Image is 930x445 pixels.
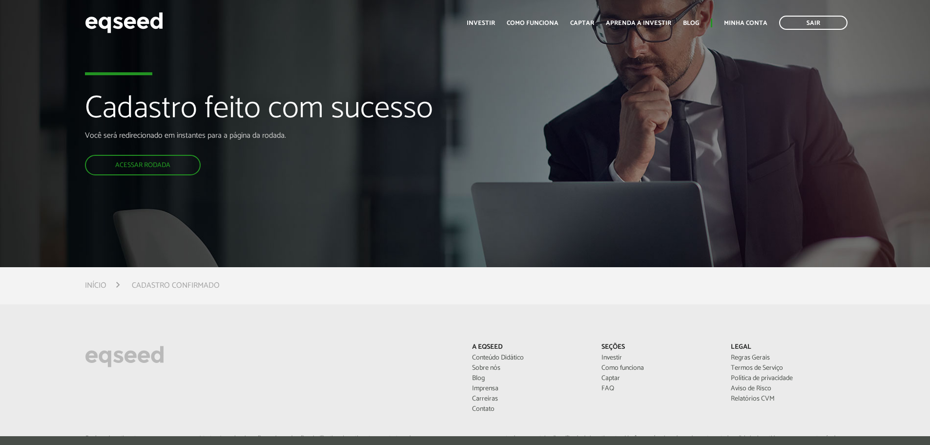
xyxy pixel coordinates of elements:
p: Seções [601,343,716,352]
a: Investir [467,20,495,26]
p: Legal [731,343,846,352]
a: Carreiras [472,396,587,403]
img: EqSeed [85,10,163,36]
a: Aviso de Risco [731,385,846,392]
a: Blog [472,375,587,382]
a: Como funciona [601,365,716,372]
a: Como funciona [507,20,558,26]
a: Imprensa [472,385,587,392]
a: Minha conta [724,20,767,26]
a: FAQ [601,385,716,392]
a: Termos de Serviço [731,365,846,372]
a: Política de privacidade [731,375,846,382]
a: Sair [779,16,847,30]
a: Regras Gerais [731,355,846,361]
a: Captar [570,20,594,26]
a: Início [85,282,106,290]
a: Investir [601,355,716,361]
p: A EqSeed [472,343,587,352]
a: Sobre nós [472,365,587,372]
img: EqSeed Logo [85,343,164,370]
a: Acessar rodada [85,155,201,175]
a: Conteúdo Didático [472,355,587,361]
h1: Cadastro feito com sucesso [85,92,536,131]
a: Captar [601,375,716,382]
a: Aprenda a investir [606,20,671,26]
a: Relatórios CVM [731,396,846,403]
p: Você será redirecionado em instantes para a página da rodada. [85,131,536,140]
li: Cadastro confirmado [132,279,220,292]
a: Blog [683,20,699,26]
a: Contato [472,406,587,413]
